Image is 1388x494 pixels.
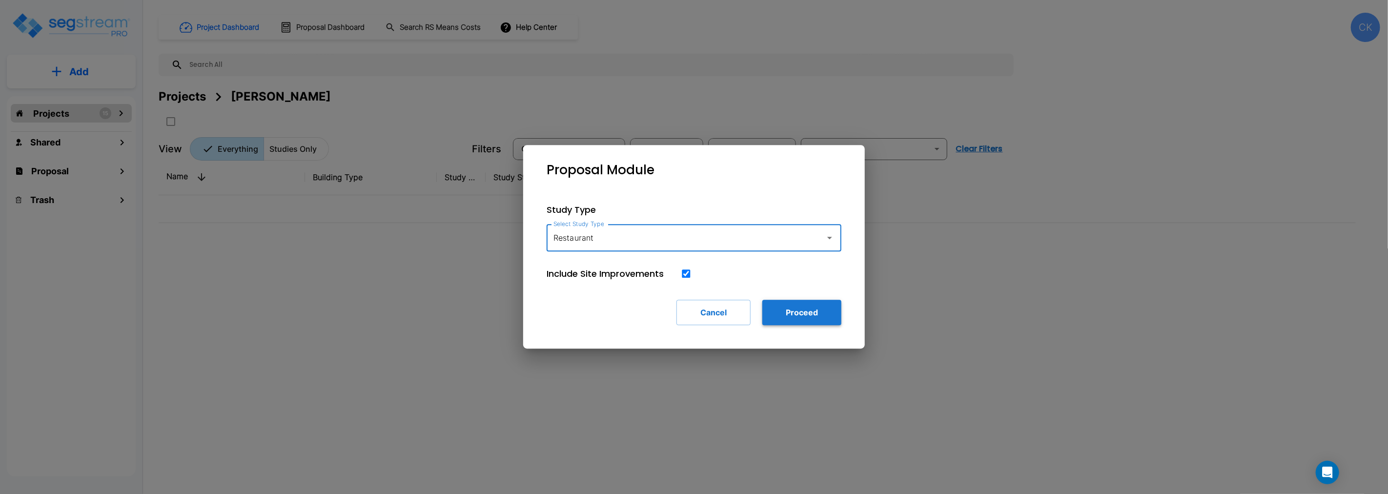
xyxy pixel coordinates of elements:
button: Cancel [676,300,751,325]
p: Include Site Improvements [547,267,664,280]
div: Open Intercom Messenger [1316,461,1339,484]
p: Proposal Module [547,161,654,180]
p: Study Type [547,203,841,216]
label: Select Study Type [553,220,604,228]
button: Proceed [762,300,841,325]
